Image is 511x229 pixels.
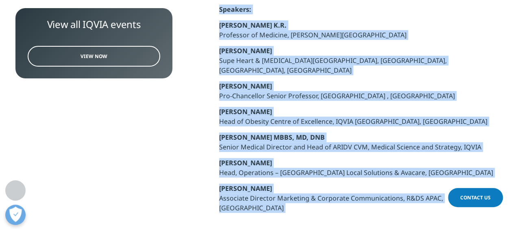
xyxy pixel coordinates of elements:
[219,158,496,184] p: Head, Operations – [GEOGRAPHIC_DATA] Local Solutions & Avacare, [GEOGRAPHIC_DATA]
[5,205,26,225] button: Open Preferences
[219,184,272,193] strong: [PERSON_NAME]
[219,107,496,132] p: Head of Obesity Centre of Excellence, IQVIA [GEOGRAPHIC_DATA], [GEOGRAPHIC_DATA]
[219,158,272,167] strong: [PERSON_NAME]
[219,5,251,14] strong: Speakers:
[219,46,272,55] strong: [PERSON_NAME]
[219,107,272,116] strong: [PERSON_NAME]
[219,20,496,46] p: Professor of Medicine, [PERSON_NAME][GEOGRAPHIC_DATA]
[219,184,496,219] p: Associate Director Marketing & Corporate Communications, R&DS APAC, [GEOGRAPHIC_DATA]
[219,21,287,30] strong: [PERSON_NAME] K.R.
[28,18,160,30] div: View all IQVIA events
[219,133,325,142] strong: [PERSON_NAME] MBBS, MD, DNB
[219,46,496,81] p: Supe Heart & [MEDICAL_DATA][GEOGRAPHIC_DATA], [GEOGRAPHIC_DATA], [GEOGRAPHIC_DATA], [GEOGRAPHIC_D...
[219,132,496,158] p: Senior Medical Director and Head of ARIDV CVM, Medical Science and Strategy, IQVIA
[28,46,160,67] a: View Now
[460,194,491,201] span: Contact Us
[448,188,503,207] a: Contact Us
[219,81,496,107] p: Pro-Chancellor Senior Professor, [GEOGRAPHIC_DATA] , [GEOGRAPHIC_DATA]
[219,82,272,91] strong: [PERSON_NAME]
[80,53,107,60] span: View Now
